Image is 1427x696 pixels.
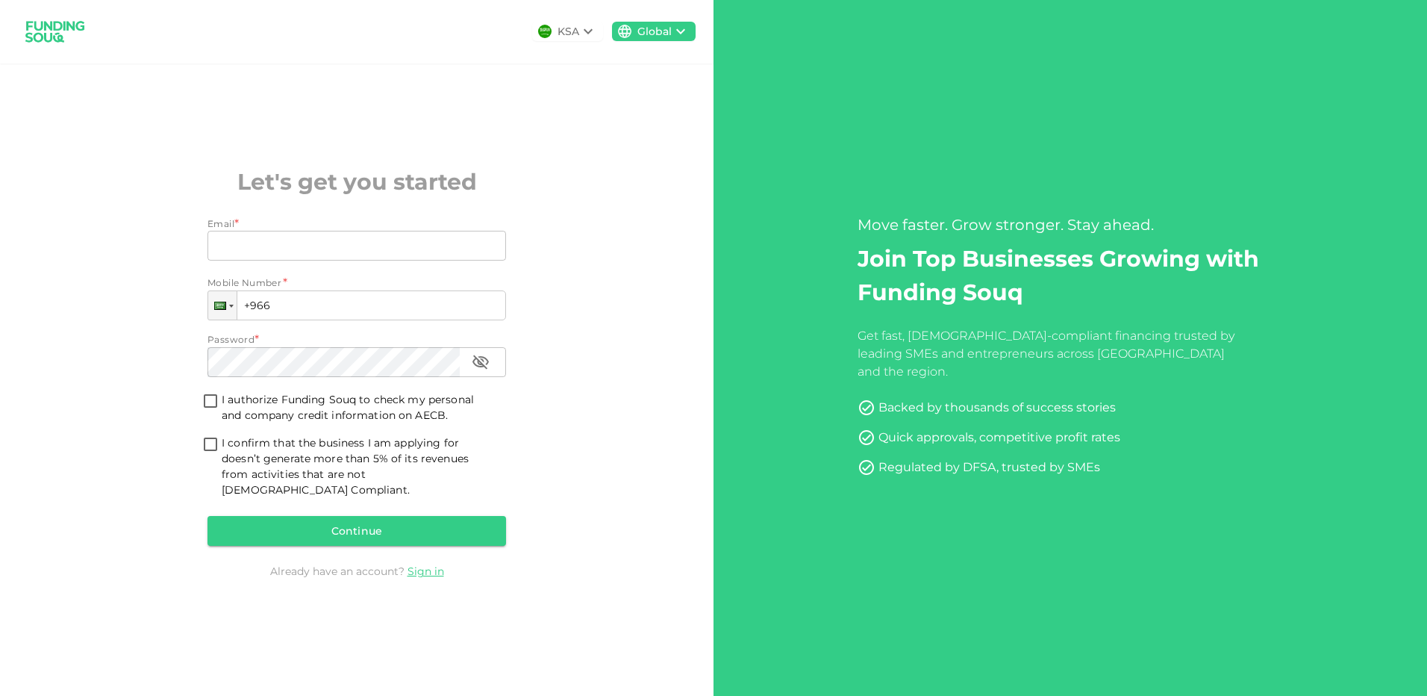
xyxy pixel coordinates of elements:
span: termsConditionsForInvestmentsAccepted [199,392,222,412]
img: flag-sa.b9a346574cdc8950dd34b50780441f57.svg [538,25,552,38]
div: Move faster. Grow stronger. Stay ahead. [858,214,1283,236]
div: KSA [558,24,579,40]
div: Already have an account? [207,564,506,579]
span: I authorize Funding Souq to check my personal and company credit information on AECB. [222,393,474,422]
input: email [207,231,490,261]
img: logo [18,12,93,52]
h2: Join Top Businesses Growing with Funding Souq [858,242,1283,309]
div: Quick approvals, competitive profit rates [878,429,1120,447]
h2: Let's get you started [207,165,506,199]
div: Regulated by DFSA, trusted by SMEs [878,459,1100,476]
span: Email [207,218,234,229]
span: shariahTandCAccepted [199,435,222,456]
a: Sign in [408,565,444,578]
span: Password [207,334,255,345]
div: Backed by thousands of success stories [878,399,1116,417]
div: Saudi Arabia: + 966 [208,291,237,320]
span: Mobile Number [207,276,281,290]
div: Global [637,24,672,40]
button: Continue [207,516,506,546]
div: Get fast, [DEMOGRAPHIC_DATA]-compliant financing trusted by leading SMEs and entrepreneurs across... [858,327,1240,381]
input: password [207,347,460,377]
span: I confirm that the business I am applying for doesn’t generate more than 5% of its revenues from ... [222,435,494,498]
input: 1 (702) 123-4567 [207,290,506,320]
